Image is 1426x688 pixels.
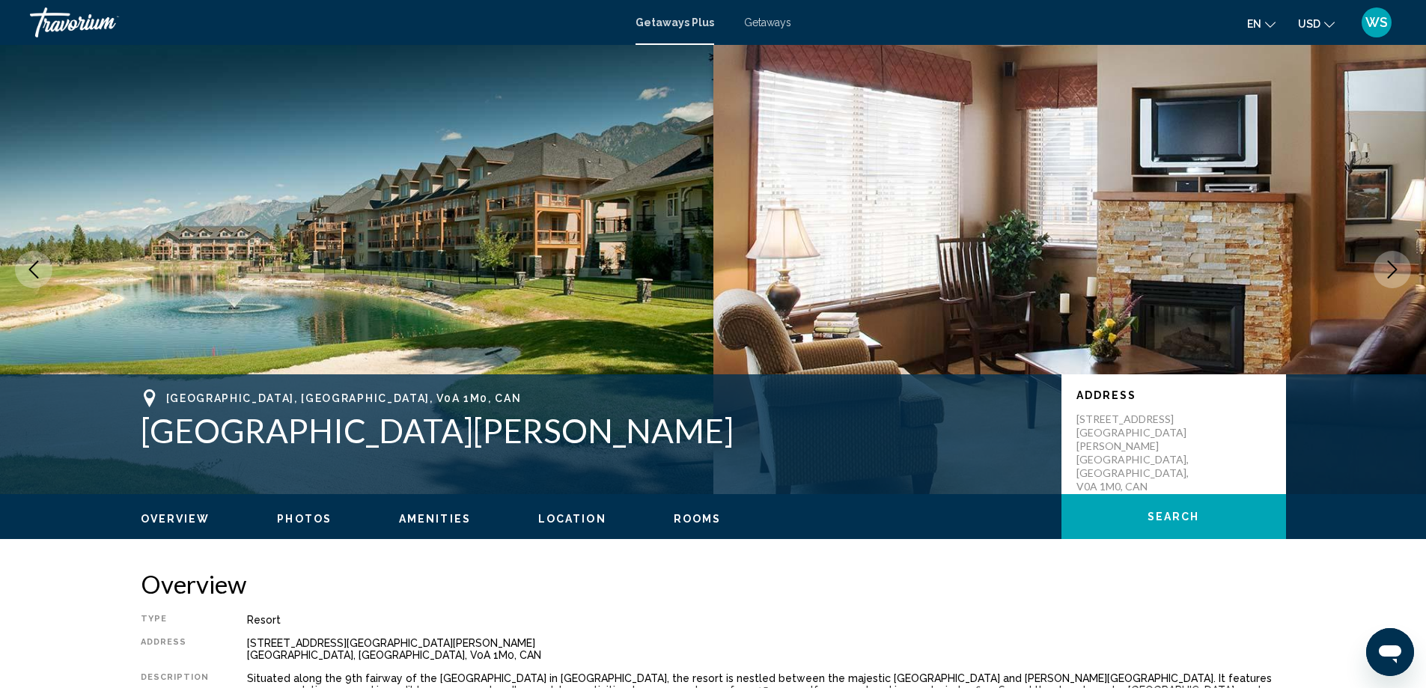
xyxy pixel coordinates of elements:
[636,16,714,28] a: Getaways Plus
[277,513,332,525] span: Photos
[1061,494,1286,539] button: Search
[1298,18,1320,30] span: USD
[141,569,1286,599] h2: Overview
[1357,7,1396,38] button: User Menu
[399,512,471,526] button: Amenities
[30,7,621,37] a: Travorium
[1366,628,1414,676] iframe: Botón para iniciar la ventana de mensajería
[247,614,1286,626] div: Resort
[141,637,210,661] div: Address
[674,512,722,526] button: Rooms
[1365,15,1388,30] span: WS
[15,251,52,288] button: Previous image
[1076,413,1196,493] p: [STREET_ADDRESS][GEOGRAPHIC_DATA][PERSON_NAME] [GEOGRAPHIC_DATA], [GEOGRAPHIC_DATA], V0A 1M0, CAN
[166,392,522,404] span: [GEOGRAPHIC_DATA], [GEOGRAPHIC_DATA], V0A 1M0, CAN
[1374,251,1411,288] button: Next image
[141,614,210,626] div: Type
[538,513,606,525] span: Location
[538,512,606,526] button: Location
[141,513,210,525] span: Overview
[744,16,791,28] a: Getaways
[141,512,210,526] button: Overview
[674,513,722,525] span: Rooms
[277,512,332,526] button: Photos
[1247,18,1261,30] span: en
[1247,13,1276,34] button: Change language
[1298,13,1335,34] button: Change currency
[247,637,1286,661] div: [STREET_ADDRESS][GEOGRAPHIC_DATA][PERSON_NAME] [GEOGRAPHIC_DATA], [GEOGRAPHIC_DATA], V0A 1M0, CAN
[141,411,1046,450] h1: [GEOGRAPHIC_DATA][PERSON_NAME]
[399,513,471,525] span: Amenities
[1148,511,1200,523] span: Search
[1076,389,1271,401] p: Address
